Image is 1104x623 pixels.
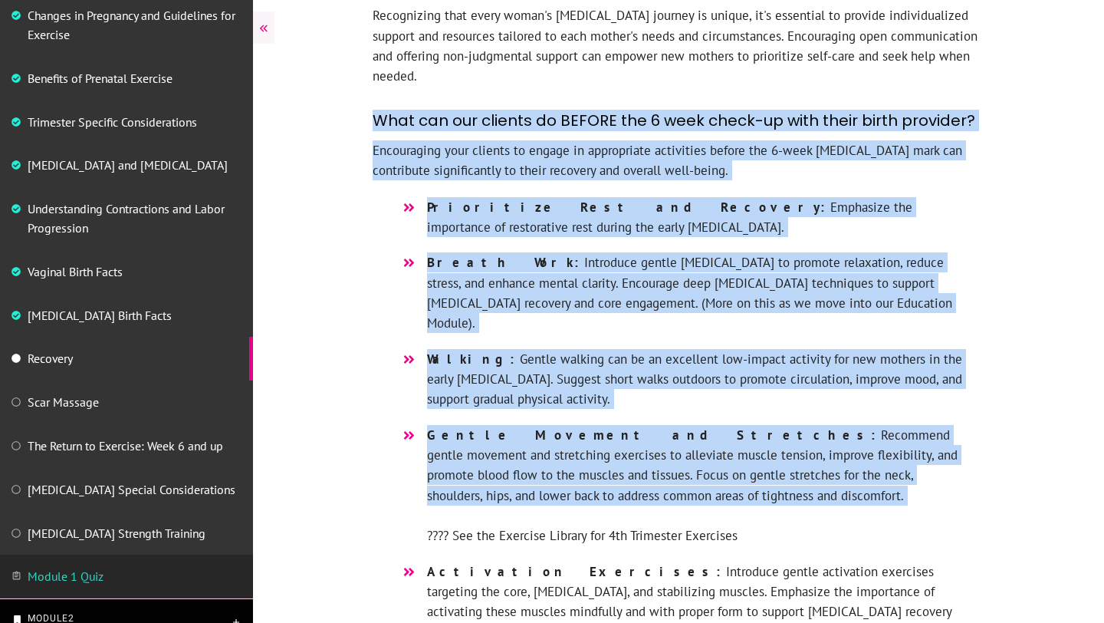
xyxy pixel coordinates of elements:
[427,254,584,271] strong: Breath Work:
[28,482,235,497] a: [MEDICAL_DATA] Special Considerations
[28,8,235,42] a: Changes in Pregnancy and Guidelines for Exercise
[373,102,984,140] h3: What can our clients do BEFORE the 6 week check-up with their birth provider?
[427,197,966,238] span: Emphasize the importance of restorative rest during the early [MEDICAL_DATA].
[28,569,103,584] a: Module 1 Quiz
[427,563,726,580] strong: Activation Exercises:
[28,157,228,173] a: [MEDICAL_DATA] and [MEDICAL_DATA]
[28,526,205,541] a: [MEDICAL_DATA] Strength Training
[28,351,73,366] a: Recovery
[28,71,172,86] a: Benefits of Prenatal Exercise
[373,5,984,101] p: Recognizing that every woman's [MEDICAL_DATA] journey is unique, it's essential to provide indivi...
[427,425,966,546] span: Recommend gentle movement and stretching exercises to alleviate muscle tension, improve flexibili...
[427,349,966,410] span: Gentle walking can be an excellent low-impact activity for new mothers in the early [MEDICAL_DATA...
[28,201,225,236] a: Understanding Contractions and Labor Progression
[427,199,830,216] strong: Prioritize Rest and Recovery:
[373,140,984,196] p: Encouraging your clients to engage in appropriate activities before the 6-week [MEDICAL_DATA] mar...
[28,438,223,453] a: The Return to Exercise: Week 6 and up
[28,308,172,323] a: [MEDICAL_DATA] Birth Facts
[427,351,520,368] strong: Walking:
[28,264,123,279] a: Vaginal Birth Facts
[28,394,99,410] a: Scar Massage
[427,427,881,443] strong: Gentle Movement and Stretches:
[427,252,966,333] span: Introduce gentle [MEDICAL_DATA] to promote relaxation, reduce stress, and enhance mental clarity....
[28,114,197,130] a: Trimester Specific Considerations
